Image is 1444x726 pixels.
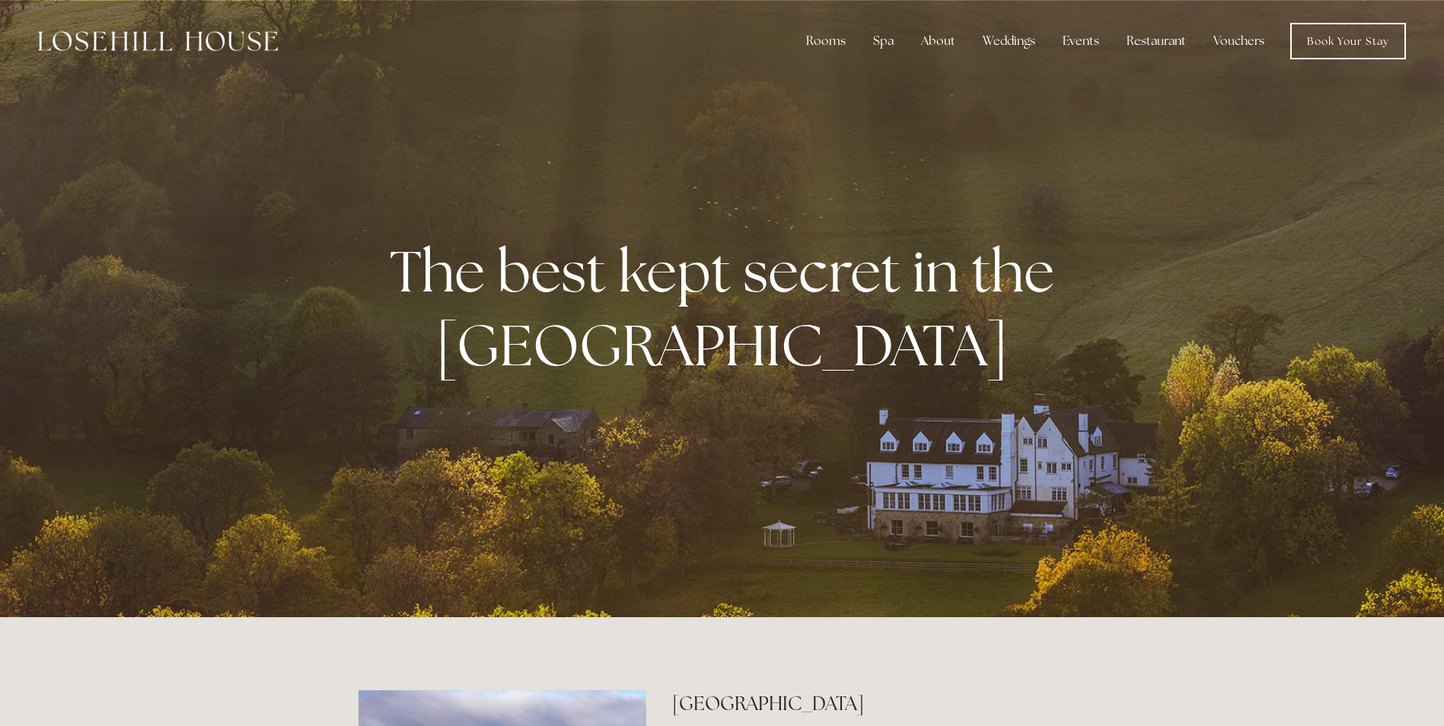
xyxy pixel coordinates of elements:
[1201,26,1277,56] a: Vouchers
[390,234,1066,383] strong: The best kept secret in the [GEOGRAPHIC_DATA]
[971,26,1047,56] div: Weddings
[861,26,906,56] div: Spa
[794,26,858,56] div: Rooms
[1290,23,1406,59] a: Book Your Stay
[1050,26,1111,56] div: Events
[909,26,967,56] div: About
[672,690,1085,717] h2: [GEOGRAPHIC_DATA]
[38,31,278,51] img: Losehill House
[1114,26,1198,56] div: Restaurant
